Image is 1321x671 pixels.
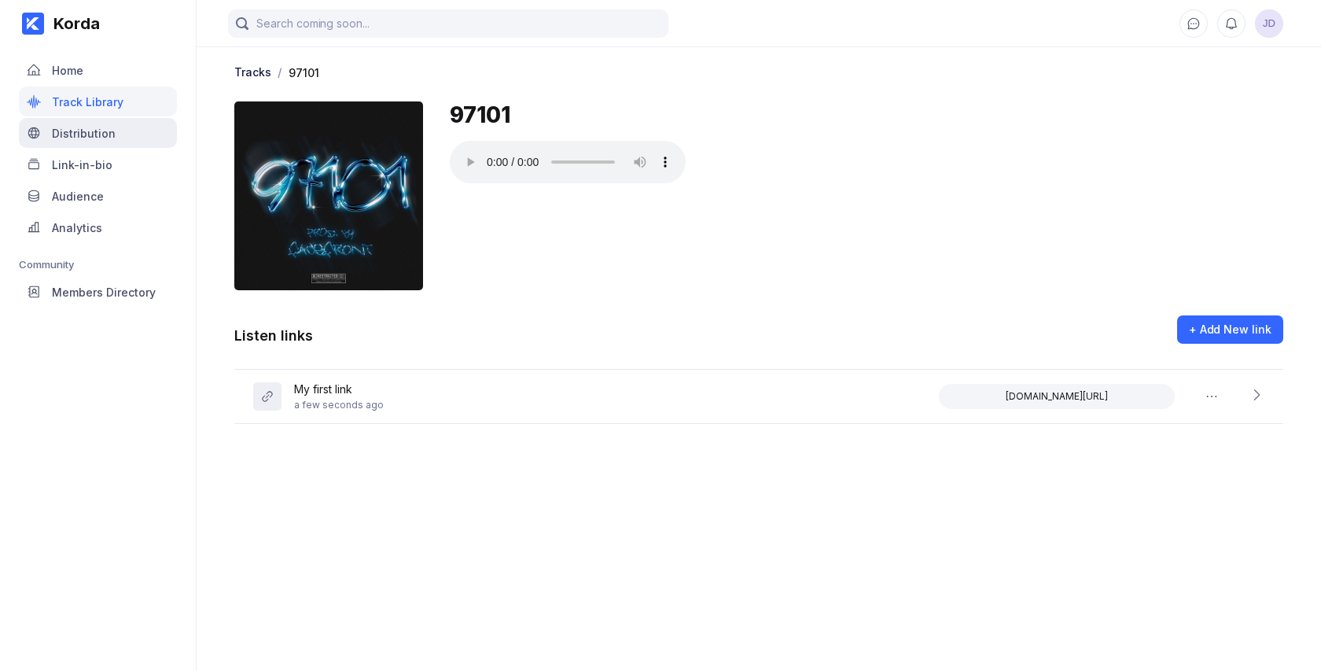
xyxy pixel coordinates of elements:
[278,65,282,79] div: /
[19,55,177,87] a: Home
[19,258,177,271] div: Community
[1177,315,1283,344] button: + Add New link
[19,181,177,212] a: Audience
[1006,390,1108,403] div: [DOMAIN_NAME][URL]
[289,66,319,79] div: 97101
[52,158,112,171] div: Link-in-bio
[1255,9,1283,38] div: Julius Danis
[52,95,123,109] div: Track Library
[1189,322,1271,337] div: + Add New link
[44,14,100,33] div: Korda
[294,382,384,399] div: My first link
[228,9,668,38] input: Search coming soon...
[52,190,104,203] div: Audience
[19,149,177,181] a: Link-in-bio
[52,286,156,299] div: Members Directory
[19,87,177,118] a: Track Library
[234,327,313,344] div: Listen links
[939,384,1175,409] button: [DOMAIN_NAME][URL]
[234,65,271,79] div: Tracks
[52,64,83,77] div: Home
[234,64,271,79] a: Tracks
[19,277,177,308] a: Members Directory
[19,118,177,149] a: Distribution
[52,221,102,234] div: Analytics
[19,212,177,244] a: Analytics
[1255,9,1283,38] button: JD
[52,127,116,140] div: Distribution
[450,101,510,128] div: 97101
[294,399,384,411] div: a few seconds ago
